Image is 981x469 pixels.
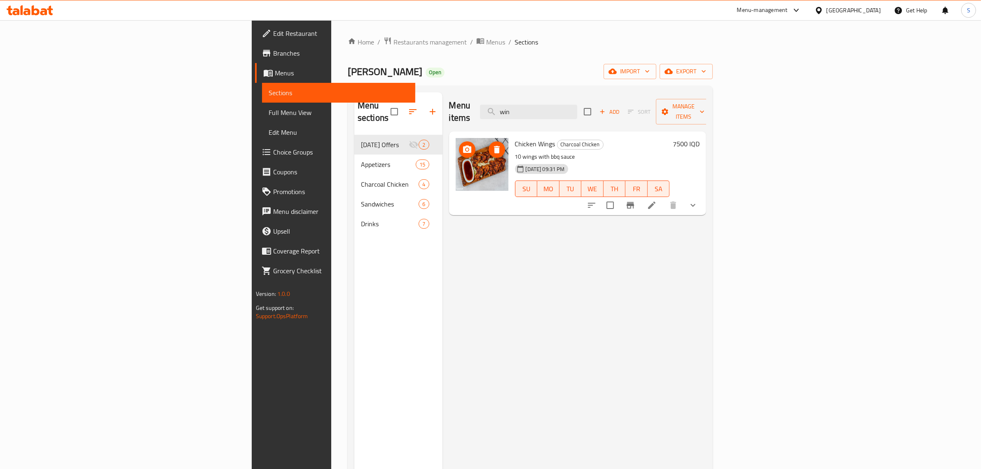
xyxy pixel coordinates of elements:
[604,181,626,197] button: TH
[273,167,409,177] span: Coupons
[541,183,556,195] span: MO
[648,181,670,197] button: SA
[354,174,443,194] div: Charcoal Chicken4
[426,69,445,76] span: Open
[515,138,555,150] span: Chicken Wings
[419,220,428,228] span: 7
[581,181,604,197] button: WE
[459,141,475,158] button: upload picture
[361,140,409,150] span: [DATE] Offers
[476,37,505,47] a: Menus
[275,68,409,78] span: Menus
[255,142,416,162] a: Choice Groups
[262,122,416,142] a: Edit Menu
[522,165,568,173] span: [DATE] 09:31 PM
[596,106,623,118] button: Add
[579,103,596,120] span: Select section
[604,64,656,79] button: import
[582,195,602,215] button: sort-choices
[256,288,276,299] span: Version:
[480,105,577,119] input: search
[384,37,467,47] a: Restaurants management
[557,140,604,150] div: Charcoal Chicken
[273,226,409,236] span: Upsell
[416,159,429,169] div: items
[519,183,534,195] span: SU
[361,159,416,169] span: Appetizers
[826,6,881,15] div: [GEOGRAPHIC_DATA]
[277,288,290,299] span: 1.0.0
[348,37,713,47] nav: breadcrumb
[673,138,700,150] h6: 7500 IQD
[361,179,419,189] span: Charcoal Chicken
[409,140,419,150] svg: Inactive section
[269,127,409,137] span: Edit Menu
[416,161,428,169] span: 15
[255,43,416,63] a: Branches
[456,138,508,191] img: Chicken Wings
[273,187,409,197] span: Promotions
[607,183,623,195] span: TH
[486,37,505,47] span: Menus
[255,202,416,221] a: Menu disclaimer
[419,199,429,209] div: items
[255,23,416,43] a: Edit Restaurant
[557,140,603,149] span: Charcoal Chicken
[688,200,698,210] svg: Show Choices
[508,37,511,47] li: /
[563,183,578,195] span: TU
[560,181,582,197] button: TU
[354,135,443,155] div: [DATE] Offers2
[423,102,443,122] button: Add section
[273,28,409,38] span: Edit Restaurant
[419,140,429,150] div: items
[361,199,419,209] span: Sandwiches
[256,311,308,321] a: Support.OpsPlatform
[269,108,409,117] span: Full Menu View
[262,83,416,103] a: Sections
[262,103,416,122] a: Full Menu View
[255,221,416,241] a: Upsell
[419,141,428,149] span: 2
[967,6,970,15] span: S
[449,99,471,124] h2: Menu items
[737,5,788,15] div: Menu-management
[537,181,560,197] button: MO
[354,194,443,214] div: Sandwiches6
[419,200,428,208] span: 6
[361,219,419,229] span: Drinks
[426,68,445,77] div: Open
[515,37,538,47] span: Sections
[625,181,648,197] button: FR
[515,181,537,197] button: SU
[386,103,403,120] span: Select all sections
[255,182,416,202] a: Promotions
[623,106,656,118] span: Select section first
[683,195,703,215] button: show more
[361,140,409,150] div: Ramadan Offers
[660,64,713,79] button: export
[620,195,640,215] button: Branch-specific-item
[419,181,428,188] span: 4
[598,107,620,117] span: Add
[354,214,443,234] div: Drinks7
[596,106,623,118] span: Add item
[419,179,429,189] div: items
[255,162,416,182] a: Coupons
[273,246,409,256] span: Coverage Report
[470,37,473,47] li: /
[647,200,657,210] a: Edit menu item
[393,37,467,47] span: Restaurants management
[602,197,619,214] span: Select to update
[273,266,409,276] span: Grocery Checklist
[273,206,409,216] span: Menu disclaimer
[403,102,423,122] span: Sort sections
[419,219,429,229] div: items
[354,155,443,174] div: Appetizers15
[255,261,416,281] a: Grocery Checklist
[255,63,416,83] a: Menus
[666,66,706,77] span: export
